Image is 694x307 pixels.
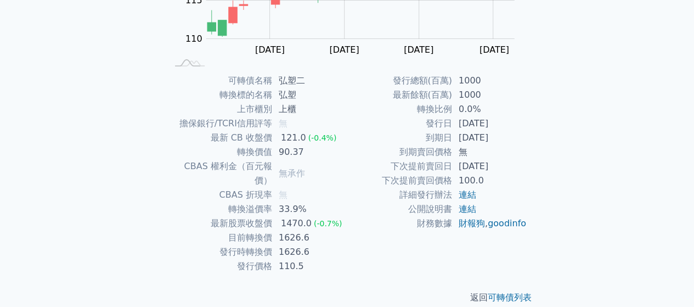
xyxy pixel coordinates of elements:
[314,219,342,228] span: (-0.7%)
[167,159,272,188] td: CBAS 權利金（百元報價）
[279,216,314,231] div: 1470.0
[167,102,272,116] td: 上市櫃別
[452,145,527,159] td: 無
[308,133,337,142] span: (-0.4%)
[347,174,452,188] td: 下次提前賣回價格
[347,116,452,131] td: 發行日
[167,145,272,159] td: 轉換價值
[452,159,527,174] td: [DATE]
[154,291,540,304] p: 返回
[452,116,527,131] td: [DATE]
[255,44,285,55] tspan: [DATE]
[272,231,347,245] td: 1626.6
[347,159,452,174] td: 下次提前賣回日
[167,74,272,88] td: 可轉債名稱
[167,202,272,216] td: 轉換溢價率
[452,174,527,188] td: 100.0
[279,168,305,178] span: 無承作
[272,102,347,116] td: 上櫃
[488,292,532,303] a: 可轉債列表
[459,204,476,214] a: 連結
[347,88,452,102] td: 最新餘額(百萬)
[488,218,526,228] a: goodinfo
[347,216,452,231] td: 財務數據
[452,131,527,145] td: [DATE]
[459,218,485,228] a: 財報狗
[185,34,202,44] tspan: 110
[347,202,452,216] td: 公開說明書
[452,216,527,231] td: ,
[167,259,272,273] td: 發行價格
[404,44,433,55] tspan: [DATE]
[167,88,272,102] td: 轉換標的名稱
[452,102,527,116] td: 0.0%
[479,44,509,55] tspan: [DATE]
[329,44,359,55] tspan: [DATE]
[452,74,527,88] td: 1000
[279,118,287,129] span: 無
[459,189,476,200] a: 連結
[347,145,452,159] td: 到期賣回價格
[279,189,287,200] span: 無
[167,131,272,145] td: 最新 CB 收盤價
[167,245,272,259] td: 發行時轉換價
[347,131,452,145] td: 到期日
[167,116,272,131] td: 擔保銀行/TCRI信用評等
[279,131,308,145] div: 121.0
[167,188,272,202] td: CBAS 折現率
[347,74,452,88] td: 發行總額(百萬)
[167,231,272,245] td: 目前轉換價
[347,102,452,116] td: 轉換比例
[452,88,527,102] td: 1000
[272,259,347,273] td: 110.5
[272,245,347,259] td: 1626.6
[347,188,452,202] td: 詳細發行辦法
[272,88,347,102] td: 弘塑
[167,216,272,231] td: 最新股票收盤價
[272,145,347,159] td: 90.37
[272,202,347,216] td: 33.9%
[272,74,347,88] td: 弘塑二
